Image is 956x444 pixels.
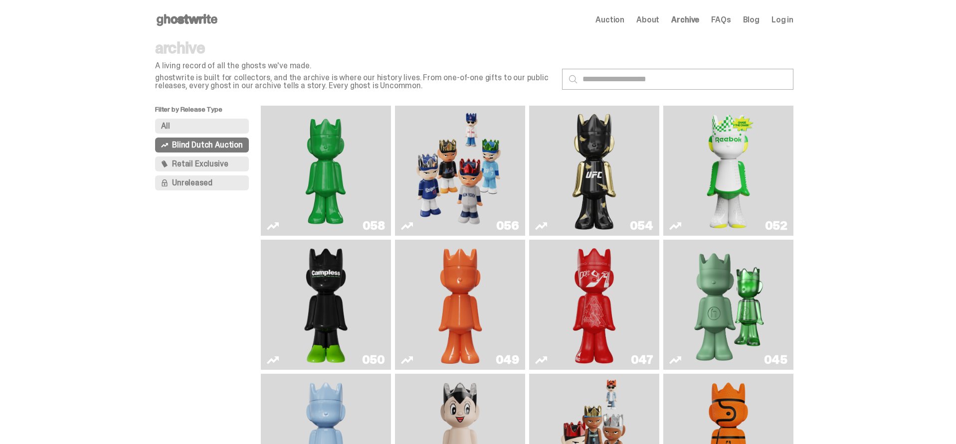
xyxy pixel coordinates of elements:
[686,244,770,366] img: Present
[631,354,653,366] div: 047
[568,110,621,232] img: Ruby
[155,175,249,190] button: Unreleased
[711,16,731,24] a: FAQs
[411,110,509,232] img: Game Face (2025)
[155,40,554,56] p: archive
[155,106,261,119] p: Filter by Release Type
[636,16,659,24] a: About
[161,122,170,130] span: All
[496,220,519,232] div: 056
[172,141,243,149] span: Blind Dutch Auction
[300,244,353,366] img: Campless
[595,16,624,24] a: Auction
[155,138,249,152] button: Blind Dutch Auction
[630,220,653,232] div: 054
[496,354,519,366] div: 049
[155,74,554,90] p: ghostwrite is built for collectors, and the archive is where our history lives. From one-of-one g...
[172,160,228,168] span: Retail Exclusive
[155,62,554,70] p: A living record of all the ghosts we've made.
[155,119,249,134] button: All
[568,244,621,366] img: Skip
[743,16,760,24] a: Blog
[434,244,487,366] img: Schrödinger's ghost: Orange Vibe
[267,244,385,366] a: Campless
[535,244,653,366] a: Skip
[535,110,653,232] a: Ruby
[764,354,787,366] div: 045
[363,220,385,232] div: 058
[401,110,519,232] a: Game Face (2025)
[765,220,787,232] div: 052
[155,156,249,171] button: Retail Exclusive
[702,110,755,232] img: Court Victory
[669,110,787,232] a: Court Victory
[771,16,793,24] a: Log in
[671,16,699,24] a: Archive
[401,244,519,366] a: Schrödinger's ghost: Orange Vibe
[277,110,375,232] img: Schrödinger's ghost: Sunday Green
[172,179,212,187] span: Unreleased
[362,354,385,366] div: 050
[267,110,385,232] a: Schrödinger's ghost: Sunday Green
[669,244,787,366] a: Present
